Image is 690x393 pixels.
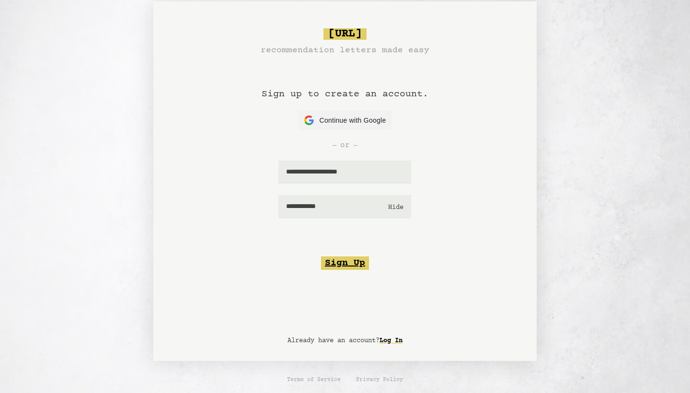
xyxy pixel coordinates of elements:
a: Terms of Service [287,376,341,384]
button: Hide [388,203,403,212]
span: or [340,139,350,151]
button: Continue with Google [299,111,392,130]
span: Continue with Google [320,116,386,126]
h3: recommendation letters made easy [261,44,429,57]
button: Sign Up [321,256,369,270]
a: Log In [379,333,402,348]
h1: Sign up to create an account. [262,57,428,111]
span: [URL] [323,28,367,40]
a: Privacy Policy [356,376,403,384]
p: Already have an account? [287,336,402,346]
